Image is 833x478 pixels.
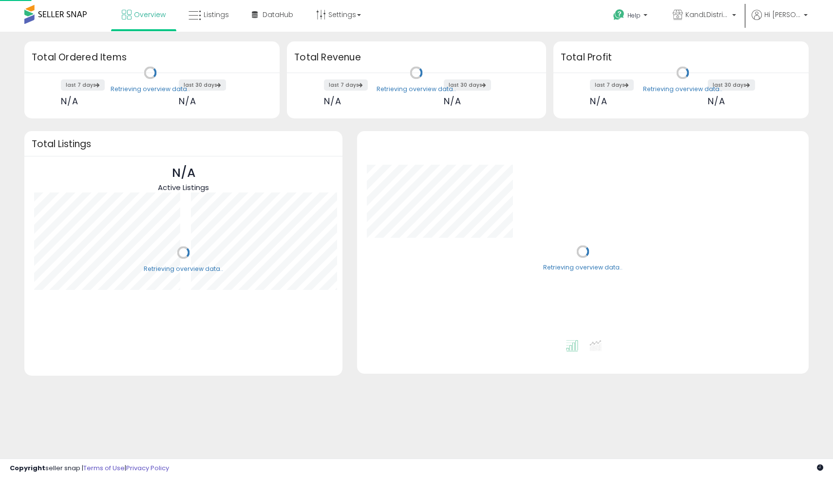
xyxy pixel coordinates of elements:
[144,265,223,273] div: Retrieving overview data..
[685,10,729,19] span: KandLDistribution LLC
[543,264,623,272] div: Retrieving overview data..
[377,85,456,94] div: Retrieving overview data..
[134,10,166,19] span: Overview
[204,10,229,19] span: Listings
[263,10,293,19] span: DataHub
[606,1,657,32] a: Help
[111,85,190,94] div: Retrieving overview data..
[752,10,808,32] a: Hi [PERSON_NAME]
[627,11,641,19] span: Help
[764,10,801,19] span: Hi [PERSON_NAME]
[613,9,625,21] i: Get Help
[643,85,722,94] div: Retrieving overview data..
